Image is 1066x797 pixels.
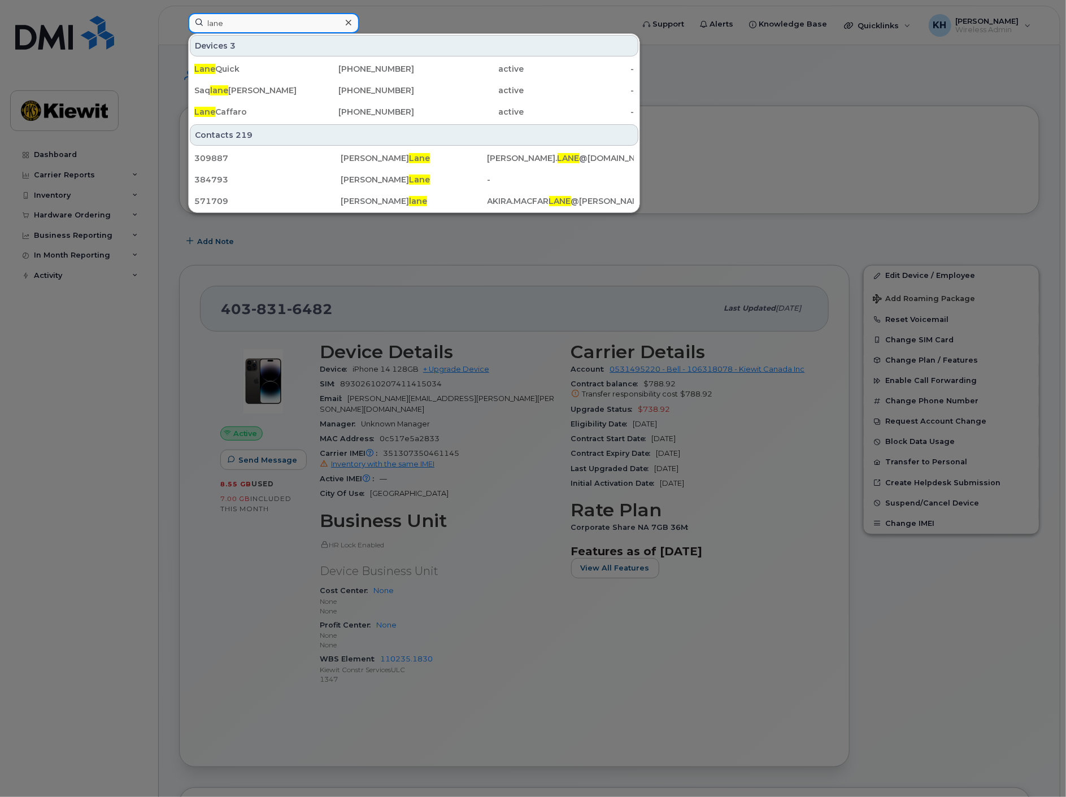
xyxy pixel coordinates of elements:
[549,196,571,206] span: LANE
[409,175,430,185] span: Lane
[414,106,524,117] div: active
[190,148,638,168] a: 309887[PERSON_NAME]Lane[PERSON_NAME].LANE@[DOMAIN_NAME]
[341,153,487,164] div: [PERSON_NAME]
[409,153,430,163] span: Lane
[194,174,341,185] div: 384793
[558,153,580,163] span: LANE
[190,169,638,190] a: 384793[PERSON_NAME]Lane-
[194,85,304,96] div: Saq [PERSON_NAME]
[304,106,415,117] div: [PHONE_NUMBER]
[210,85,228,95] span: lane
[488,195,634,207] div: AKIRA.MACFAR @[PERSON_NAME][DOMAIN_NAME]
[304,63,415,75] div: [PHONE_NUMBER]
[194,106,304,117] div: Caffaro
[524,63,634,75] div: -
[524,85,634,96] div: -
[190,102,638,122] a: LaneCaffaro[PHONE_NUMBER]active-
[194,107,215,117] span: Lane
[190,35,638,56] div: Devices
[409,196,427,206] span: lane
[190,80,638,101] a: Saqlane[PERSON_NAME][PHONE_NUMBER]active-
[341,195,487,207] div: [PERSON_NAME]
[190,191,638,211] a: 571709[PERSON_NAME]laneAKIRA.MACFARLANE@[PERSON_NAME][DOMAIN_NAME]
[304,85,415,96] div: [PHONE_NUMBER]
[524,106,634,117] div: -
[194,64,215,74] span: Lane
[190,124,638,146] div: Contacts
[194,153,341,164] div: 309887
[341,174,487,185] div: [PERSON_NAME]
[1017,748,1058,789] iframe: Messenger Launcher
[190,59,638,79] a: LaneQuick[PHONE_NUMBER]active-
[488,174,634,185] div: -
[230,40,236,51] span: 3
[414,63,524,75] div: active
[488,153,634,164] div: [PERSON_NAME]. @[DOMAIN_NAME]
[414,85,524,96] div: active
[194,195,341,207] div: 571709
[194,63,304,75] div: Quick
[236,129,253,141] span: 219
